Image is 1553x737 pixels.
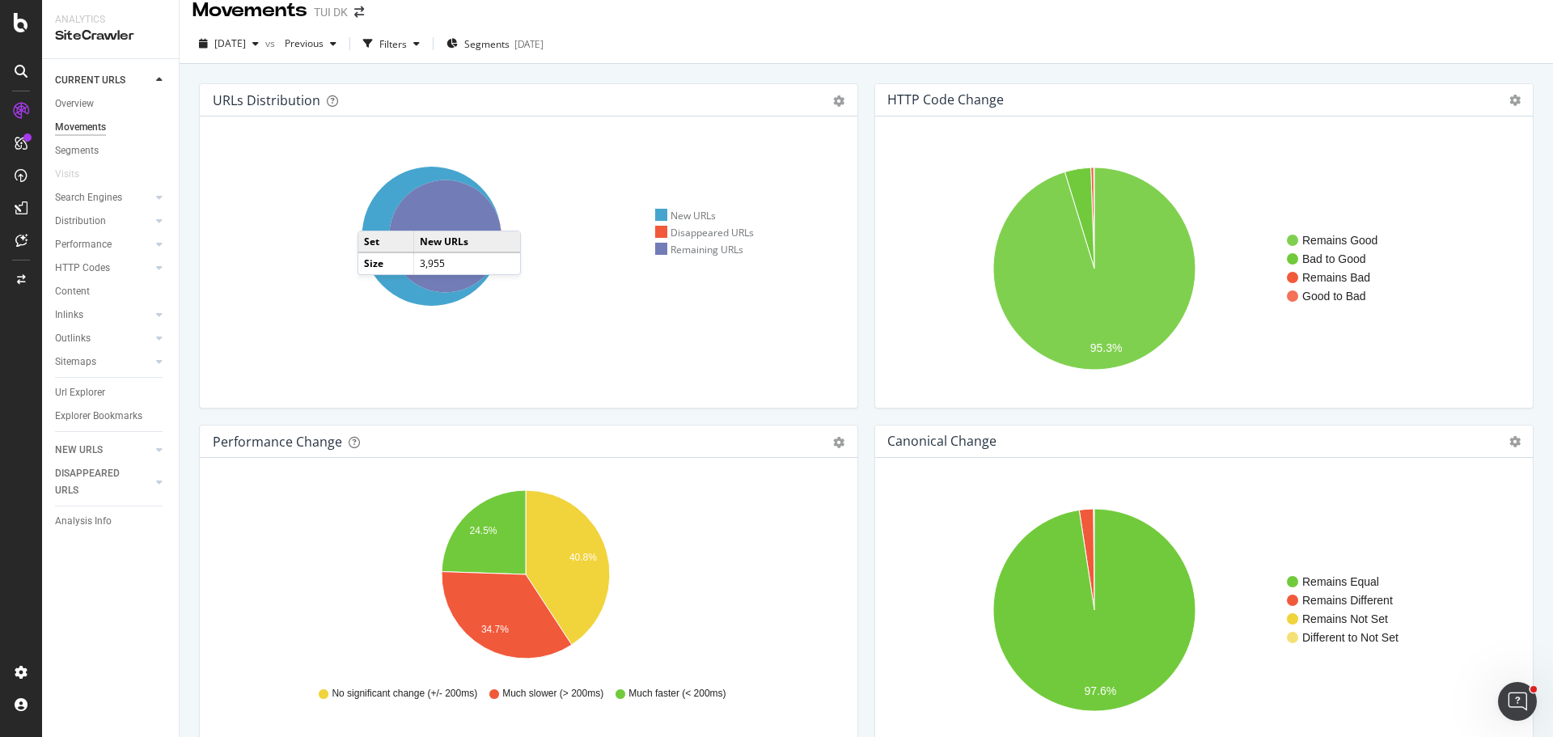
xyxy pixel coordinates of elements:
[55,95,167,112] a: Overview
[469,525,497,536] text: 24.5%
[55,283,90,300] div: Content
[55,166,79,183] div: Visits
[55,330,151,347] a: Outlinks
[55,260,151,277] a: HTTP Codes
[887,89,1004,111] h4: HTTP Code Change
[55,354,96,371] div: Sitemaps
[55,354,151,371] a: Sitemaps
[440,31,550,57] button: Segments[DATE]
[55,408,167,425] a: Explorer Bookmarks
[213,92,320,108] div: URLs Distribution
[55,119,106,136] div: Movements
[887,430,997,452] h4: Canonical Change
[55,236,151,253] a: Performance
[314,4,348,20] div: TUI DK
[833,95,844,107] div: gear
[213,434,342,450] div: Performance Change
[655,209,717,222] div: New URLs
[55,13,166,27] div: Analytics
[1302,631,1399,644] text: Different to Not Set
[55,307,83,324] div: Inlinks
[1302,290,1366,303] text: Good to Bad
[464,37,510,51] span: Segments
[413,231,520,252] td: New URLs
[357,31,426,57] button: Filters
[354,6,364,18] div: arrow-right-arrow-left
[55,513,112,530] div: Analysis Info
[55,442,151,459] a: NEW URLS
[55,260,110,277] div: HTTP Codes
[55,236,112,253] div: Performance
[55,72,125,89] div: CURRENT URLS
[55,119,167,136] a: Movements
[1090,342,1123,355] text: 95.3%
[502,687,603,701] span: Much slower (> 200ms)
[628,687,726,701] span: Much faster (< 200ms)
[55,408,142,425] div: Explorer Bookmarks
[278,31,343,57] button: Previous
[55,72,151,89] a: CURRENT URLS
[1302,252,1366,265] text: Bad to Good
[1498,682,1537,721] iframe: Intercom live chat
[514,37,544,51] div: [DATE]
[358,231,413,252] td: Set
[1302,612,1388,625] text: Remains Not Set
[358,252,413,273] td: Size
[55,465,137,499] div: DISAPPEARED URLS
[213,484,839,671] svg: A chart.
[214,36,246,50] span: 2025 Sep. 5th
[833,437,844,448] div: gear
[55,213,151,230] a: Distribution
[1085,685,1117,698] text: 97.6%
[55,213,106,230] div: Distribution
[278,36,324,50] span: Previous
[1302,234,1377,247] text: Remains Good
[332,687,477,701] span: No significant change (+/- 200ms)
[888,142,1514,395] svg: A chart.
[55,442,103,459] div: NEW URLS
[55,465,151,499] a: DISAPPEARED URLS
[655,243,744,256] div: Remaining URLs
[55,283,167,300] a: Content
[1509,95,1521,106] i: Options
[55,513,167,530] a: Analysis Info
[1302,271,1370,284] text: Remains Bad
[55,166,95,183] a: Visits
[481,624,509,635] text: 34.7%
[55,384,167,401] a: Url Explorer
[55,307,151,324] a: Inlinks
[55,330,91,347] div: Outlinks
[888,484,1514,736] svg: A chart.
[55,189,151,206] a: Search Engines
[1509,436,1521,447] i: Options
[265,36,278,50] span: vs
[55,95,94,112] div: Overview
[1302,594,1393,607] text: Remains Different
[193,31,265,57] button: [DATE]
[55,142,167,159] a: Segments
[569,552,597,563] text: 40.8%
[1302,575,1379,588] text: Remains Equal
[55,384,105,401] div: Url Explorer
[655,226,755,239] div: Disappeared URLs
[55,142,99,159] div: Segments
[413,252,520,273] td: 3,955
[55,27,166,45] div: SiteCrawler
[379,37,407,51] div: Filters
[55,189,122,206] div: Search Engines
